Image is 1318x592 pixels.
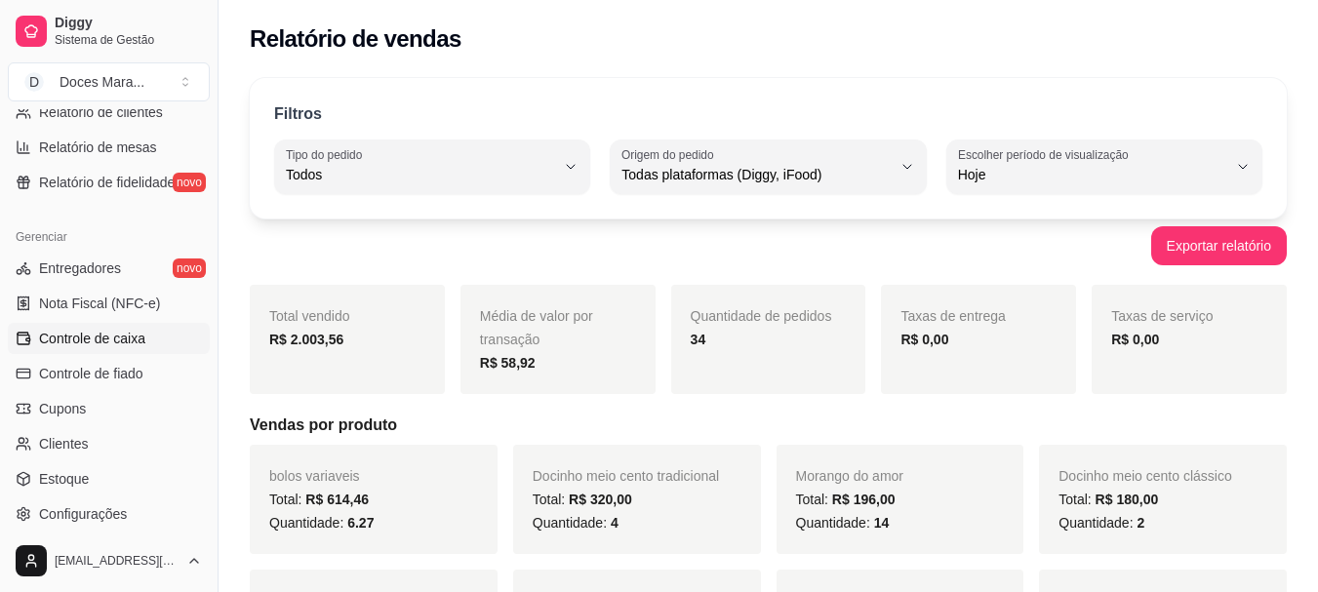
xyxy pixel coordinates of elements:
[8,62,210,101] button: Select a team
[39,399,86,418] span: Cupons
[610,139,926,194] button: Origem do pedidoTodas plataformas (Diggy, iFood)
[796,492,896,507] span: Total:
[8,288,210,319] a: Nota Fiscal (NFC-e)
[621,146,720,163] label: Origem do pedido
[39,138,157,157] span: Relatório de mesas
[8,253,210,284] a: Entregadoresnovo
[250,414,1287,437] h5: Vendas por produto
[274,139,590,194] button: Tipo do pedidoTodos
[796,468,904,484] span: Morango do amor
[8,358,210,389] a: Controle de fiado
[8,323,210,354] a: Controle de caixa
[1058,468,1231,484] span: Docinho meio cento clássico
[274,102,322,126] p: Filtros
[900,332,948,347] strong: R$ 0,00
[8,428,210,459] a: Clientes
[269,515,374,531] span: Quantidade:
[39,434,89,454] span: Clientes
[269,332,343,347] strong: R$ 2.003,56
[39,102,163,122] span: Relatório de clientes
[1058,515,1144,531] span: Quantidade:
[1096,492,1159,507] span: R$ 180,00
[480,308,593,347] span: Média de valor por transação
[39,258,121,278] span: Entregadores
[8,167,210,198] a: Relatório de fidelidadenovo
[1137,515,1144,531] span: 2
[24,72,44,92] span: D
[1058,492,1158,507] span: Total:
[39,173,175,192] span: Relatório de fidelidade
[8,537,210,584] button: [EMAIL_ADDRESS][DOMAIN_NAME]
[533,468,719,484] span: Docinho meio cento tradicional
[691,308,832,324] span: Quantidade de pedidos
[611,515,619,531] span: 4
[39,504,127,524] span: Configurações
[569,492,632,507] span: R$ 320,00
[269,308,350,324] span: Total vendido
[286,146,369,163] label: Tipo do pedido
[8,132,210,163] a: Relatório de mesas
[55,553,179,569] span: [EMAIL_ADDRESS][DOMAIN_NAME]
[269,492,369,507] span: Total:
[874,515,890,531] span: 14
[286,165,555,184] span: Todos
[1151,226,1287,265] button: Exportar relatório
[39,329,145,348] span: Controle de caixa
[900,308,1005,324] span: Taxas de entrega
[8,498,210,530] a: Configurações
[55,15,202,32] span: Diggy
[796,515,890,531] span: Quantidade:
[533,515,619,531] span: Quantidade:
[250,23,461,55] h2: Relatório de vendas
[1111,332,1159,347] strong: R$ 0,00
[8,463,210,494] a: Estoque
[533,492,632,507] span: Total:
[347,515,374,531] span: 6.27
[8,221,210,253] div: Gerenciar
[621,165,891,184] span: Todas plataformas (Diggy, iFood)
[1111,308,1213,324] span: Taxas de serviço
[832,492,896,507] span: R$ 196,00
[958,165,1227,184] span: Hoje
[269,468,360,484] span: bolos variaveis
[39,294,160,313] span: Nota Fiscal (NFC-e)
[55,32,202,48] span: Sistema de Gestão
[8,393,210,424] a: Cupons
[946,139,1262,194] button: Escolher período de visualizaçãoHoje
[8,8,210,55] a: DiggySistema de Gestão
[8,97,210,128] a: Relatório de clientes
[39,469,89,489] span: Estoque
[39,364,143,383] span: Controle de fiado
[60,72,144,92] div: Doces Mara ...
[691,332,706,347] strong: 34
[480,355,536,371] strong: R$ 58,92
[305,492,369,507] span: R$ 614,46
[958,146,1135,163] label: Escolher período de visualização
